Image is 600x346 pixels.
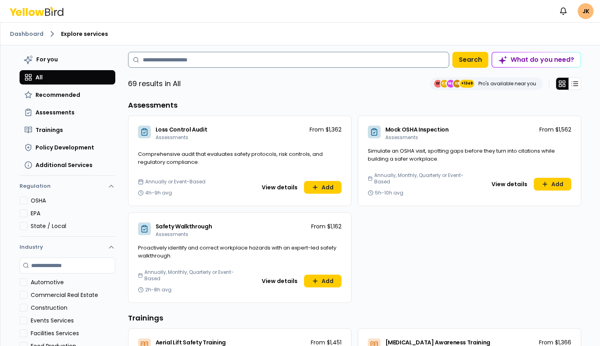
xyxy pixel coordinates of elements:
div: What do you need? [492,53,580,67]
button: Additional Services [20,158,115,172]
span: Annually or Event-Based [145,179,205,185]
span: Annually, Monthly, Quarterly or Event-Based [374,172,466,185]
button: View details [487,178,532,191]
button: Add [304,181,341,194]
span: MJ [447,80,455,88]
button: View details [257,181,302,194]
button: Add [304,275,341,287]
span: EE [434,80,442,88]
p: Pro's available near you [478,81,536,87]
span: 2h-8h avg [145,287,172,293]
button: Search [452,52,488,68]
span: SE [453,80,461,88]
label: Events Services [31,317,115,324]
span: Assessments [156,231,188,238]
label: State / Local [31,222,115,230]
span: Additional Services [36,161,93,169]
button: Add [534,178,571,191]
span: Comprehensive audit that evaluates safety protocols, risk controls, and regulatory compliance. [138,150,323,166]
span: Safety Walkthrough [156,222,212,230]
label: Commercial Real Estate [31,291,115,299]
span: Assessments [36,108,75,116]
button: Trainings [20,123,115,137]
div: Regulation [20,197,115,236]
span: 5h-10h avg [375,190,403,196]
button: Recommended [20,88,115,102]
span: Explore services [61,30,108,38]
span: Simulate an OSHA visit, spotting gaps before they turn into citations while building a safer work... [368,147,555,163]
span: Annually, Monthly, Quarterly or Event-Based [144,269,237,282]
p: From $1,562 [539,126,571,134]
h3: Trainings [128,313,581,324]
span: Assessments [385,134,418,141]
span: Policy Development [36,144,94,151]
button: View details [257,275,302,287]
span: Mock OSHA Inspection [385,126,449,134]
a: Dashboard [10,30,43,38]
label: Construction [31,304,115,312]
button: All [20,70,115,85]
label: EPA [31,209,115,217]
span: 4h-9h avg [145,190,172,196]
span: CE [440,80,448,88]
label: OSHA [31,197,115,204]
label: Automotive [31,278,115,286]
p: From $1,362 [310,126,341,134]
button: What do you need? [491,52,581,68]
p: From $1,162 [311,222,341,230]
span: JK [578,3,594,19]
button: For you [20,52,115,67]
p: 69 results in All [128,78,181,89]
button: Industry [20,237,115,258]
button: Regulation [20,179,115,197]
h3: Assessments [128,100,581,111]
span: Trainings [36,126,63,134]
nav: breadcrumb [10,29,590,39]
button: Policy Development [20,140,115,155]
label: Facilities Services [31,329,115,337]
button: Assessments [20,105,115,120]
span: Proactively identify and correct workplace hazards with an expert-led safety walkthrough. [138,244,336,259]
span: +1348 [461,80,473,88]
span: All [36,73,43,81]
span: Recommended [36,91,80,99]
span: Loss Control Audit [156,126,207,134]
span: Assessments [156,134,188,141]
span: For you [36,55,58,63]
